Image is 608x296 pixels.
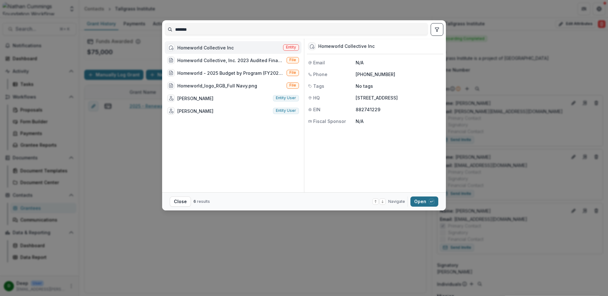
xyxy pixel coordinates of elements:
span: Phone [313,71,327,78]
span: Entity user [276,108,296,113]
span: File [289,58,296,62]
div: Homeworld Collective Inc [318,44,375,49]
p: [PHONE_NUMBER] [356,71,442,78]
span: Entity user [276,96,296,100]
span: EIN [313,106,320,113]
p: [STREET_ADDRESS] [356,94,442,101]
div: [PERSON_NAME] [177,108,213,114]
span: Tags [313,83,324,89]
div: Homeworld_logo_RGB_Full Navy.png [177,82,257,89]
p: No tags [356,83,373,89]
span: results [197,199,210,204]
div: Homeworld Collective, Inc. 2023 Audited Financial Statements-Final (3).pdf [177,57,284,64]
div: Homeworld - 2025 Budget by Program (FY2025, draft).pdf [177,70,284,76]
span: Entity [286,45,296,49]
div: Homeworld Collective Inc [177,44,234,51]
button: Close [170,196,191,207]
p: 882741229 [356,106,442,113]
p: N/A [356,59,442,66]
span: Fiscal Sponsor [313,118,346,125]
button: Open [410,196,438,207]
span: Email [313,59,325,66]
span: File [289,83,296,87]
span: File [289,70,296,75]
span: Navigate [388,199,405,204]
div: [PERSON_NAME] [177,95,213,102]
span: 6 [193,199,196,204]
span: HQ [313,94,320,101]
p: N/A [356,118,442,125]
button: toggle filters [431,23,443,36]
